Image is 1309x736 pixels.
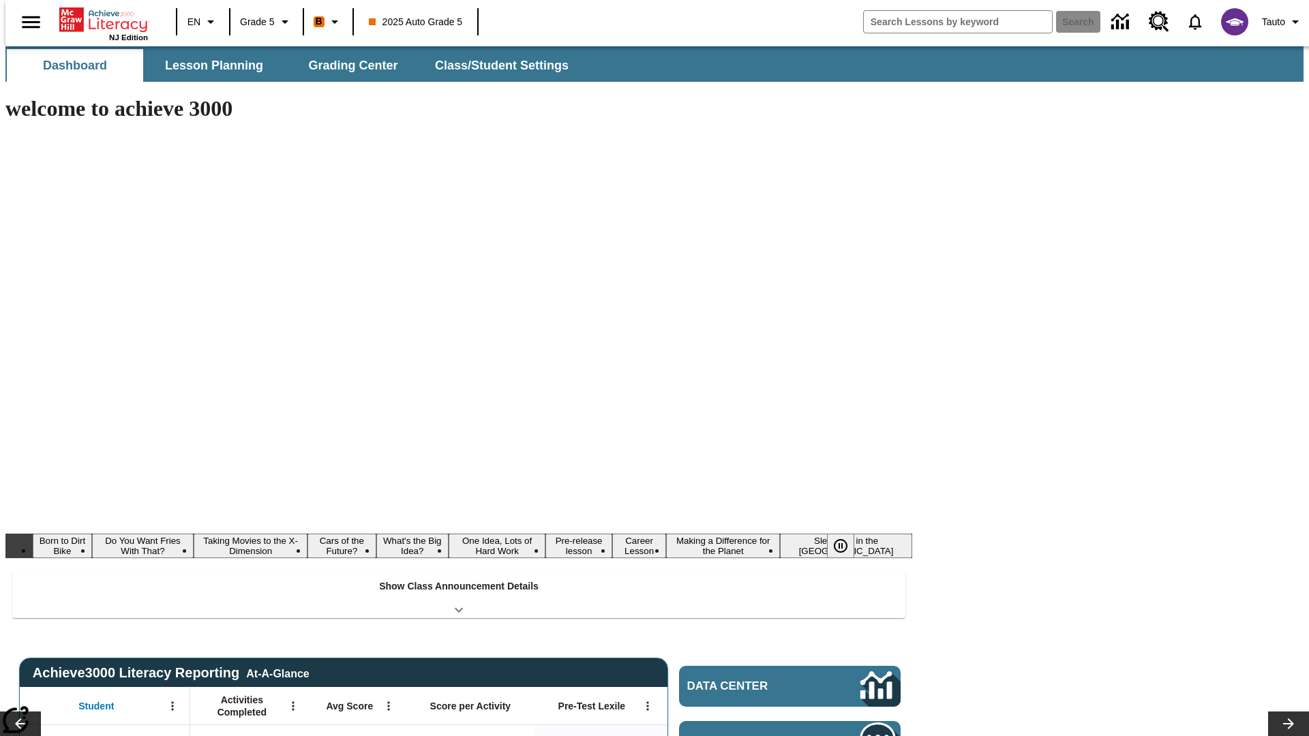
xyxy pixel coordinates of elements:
span: Tauto [1262,15,1285,29]
button: Open Menu [378,696,399,716]
button: Profile/Settings [1257,10,1309,34]
span: 2025 Auto Grade 5 [369,15,463,29]
span: EN [187,15,200,29]
h1: welcome to achieve 3000 [5,96,912,121]
a: Notifications [1177,4,1213,40]
button: Language: EN, Select a language [181,10,225,34]
button: Slide 1 Born to Dirt Bike [33,534,92,558]
span: Pre-Test Lexile [558,700,626,712]
button: Select a new avatar [1213,4,1257,40]
button: Slide 7 Pre-release lesson [545,534,612,558]
div: SubNavbar [5,49,581,82]
span: Score per Activity [430,700,511,712]
span: B [316,13,322,30]
button: Slide 9 Making a Difference for the Planet [666,534,780,558]
p: Show Class Announcement Details [379,579,539,594]
button: Slide 5 What's the Big Idea? [376,534,449,558]
span: Activities Completed [197,694,287,718]
button: Slide 4 Cars of the Future? [307,534,376,558]
button: Slide 6 One Idea, Lots of Hard Work [449,534,545,558]
button: Open Menu [283,696,303,716]
img: avatar image [1221,8,1248,35]
span: NJ Edition [109,33,148,42]
span: Avg Score [326,700,373,712]
div: Pause [827,534,868,558]
button: Slide 8 Career Lesson [612,534,666,558]
a: Data Center [679,666,901,707]
button: Boost Class color is orange. Change class color [308,10,348,34]
button: Open Menu [162,696,183,716]
button: Open Menu [637,696,658,716]
a: Home [59,6,148,33]
div: SubNavbar [5,46,1304,82]
button: Class/Student Settings [424,49,580,82]
a: Resource Center, Will open in new tab [1141,3,1177,40]
span: Grade 5 [240,15,275,29]
button: Grading Center [285,49,421,82]
button: Slide 10 Sleepless in the Animal Kingdom [780,534,912,558]
button: Slide 3 Taking Movies to the X-Dimension [194,534,307,558]
span: Student [78,700,114,712]
span: Achieve3000 Literacy Reporting [33,665,310,681]
button: Pause [827,534,854,558]
button: Open side menu [11,2,51,42]
span: Data Center [687,679,815,693]
a: Data Center [1103,3,1141,41]
button: Lesson carousel, Next [1268,711,1309,736]
div: Home [59,5,148,42]
button: Slide 2 Do You Want Fries With That? [92,534,194,558]
input: search field [864,11,1052,33]
button: Lesson Planning [146,49,282,82]
button: Grade: Grade 5, Select a grade [235,10,299,34]
button: Dashboard [7,49,143,82]
div: At-A-Glance [246,665,309,680]
div: Show Class Announcement Details [12,571,905,618]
